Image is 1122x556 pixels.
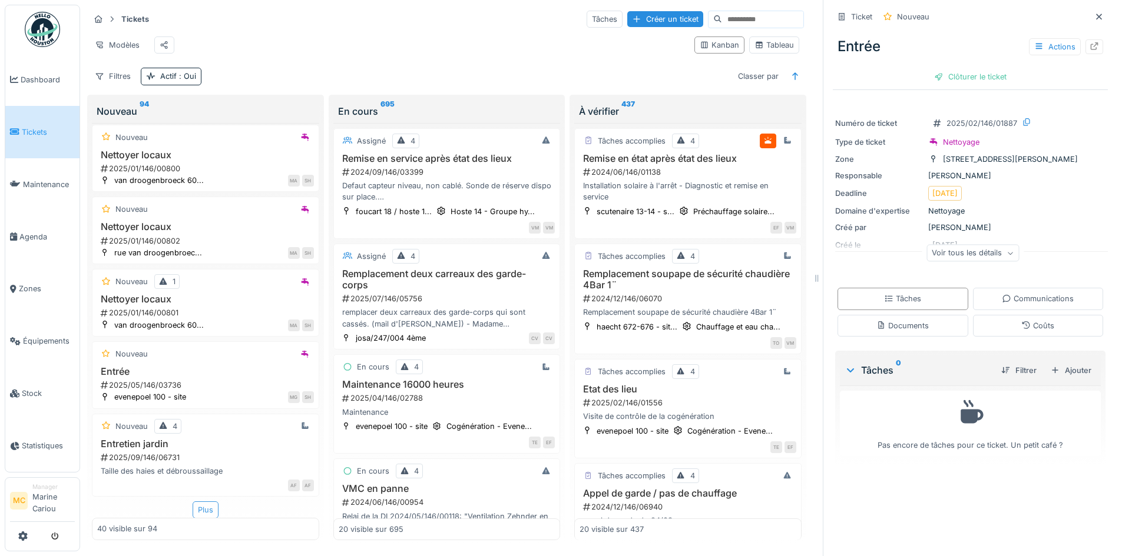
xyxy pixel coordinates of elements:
[22,440,75,451] span: Statistiques
[696,321,780,332] div: Chauffage et eau cha...
[411,251,415,262] div: 4
[1029,38,1081,55] div: Actions
[341,167,555,178] div: 2024/09/146/03399
[1021,320,1054,331] div: Coûts
[598,251,666,262] div: Tâches accomplies
[785,337,796,349] div: VM
[356,421,428,432] div: evenepoel 100 - site
[380,104,395,118] sup: 695
[193,501,219,518] div: Plus
[770,337,782,349] div: TO
[543,222,555,234] div: VM
[5,367,80,420] a: Stock
[529,332,541,344] div: CV
[140,104,149,118] sup: 94
[97,104,315,118] div: Nouveau
[835,222,1106,233] div: [PERSON_NAME]
[690,135,695,147] div: 4
[5,211,80,263] a: Agenda
[414,361,419,372] div: 4
[835,222,924,233] div: Créé par
[302,480,314,491] div: AF
[770,441,782,453] div: TE
[693,206,775,217] div: Préchauffage solaire...
[100,235,314,247] div: 2025/01/146/00802
[5,263,80,315] a: Zones
[10,492,28,510] li: MC
[926,245,1019,262] div: Voir tous les détails
[160,71,196,82] div: Actif
[100,379,314,391] div: 2025/05/146/03736
[5,106,80,158] a: Tickets
[339,407,555,418] div: Maintenance
[582,397,796,408] div: 2025/02/146/01556
[5,315,80,367] a: Équipements
[302,391,314,403] div: SH
[848,396,1093,451] div: Pas encore de tâches pour ce ticket. Un petit café ?
[733,68,784,85] div: Classer par
[339,511,555,533] div: Relai de la DI 2024/05/146/00118: "Ventilation Zehnder en défaillance" Mme Petit - 02 726 02 08 /...
[90,68,136,85] div: Filtres
[598,366,666,377] div: Tâches accomplies
[5,420,80,472] a: Statistiques
[357,465,389,477] div: En cours
[835,170,1106,181] div: [PERSON_NAME]
[32,482,75,519] li: Marine Cariou
[339,379,555,390] h3: Maintenance 16000 heures
[115,421,148,432] div: Nouveau
[23,179,75,190] span: Maintenance
[411,135,415,147] div: 4
[173,421,177,432] div: 4
[115,132,148,143] div: Nouveau
[97,438,314,450] h3: Entretien jardin
[177,72,196,81] span: : Oui
[338,104,556,118] div: En cours
[339,180,555,202] div: Defaut capteur niveau, non cablé. Sonde de réserve dispo sur place. Passage câble dans fourreau à...
[97,221,314,232] h3: Nettoyer locaux
[598,470,666,481] div: Tâches accomplies
[876,320,929,331] div: Documents
[97,294,314,305] h3: Nettoyer locaux
[543,332,555,344] div: CV
[932,188,958,199] div: [DATE]
[97,149,314,161] h3: Nettoyer locaux
[946,118,1017,129] div: 2025/02/146/01887
[580,515,796,526] div: appel de garde du 24/03
[97,465,314,477] div: Taille des haies et débroussaillage
[785,222,796,234] div: VM
[115,204,148,215] div: Nouveau
[100,307,314,318] div: 2025/01/146/00801
[114,247,202,258] div: rue van droogenbroec...
[770,222,782,234] div: EF
[90,36,145,54] div: Modèles
[851,11,872,22] div: Ticket
[580,307,796,318] div: Remplacement soupape de sécurité chaudière 4Bar 1¨
[529,437,541,448] div: TE
[582,293,796,304] div: 2024/12/146/06070
[997,362,1041,378] div: Filtrer
[580,488,796,499] h3: Appel de garde / pas de chauffage
[587,11,623,28] div: Tâches
[929,69,1011,85] div: Clôturer le ticket
[356,206,432,217] div: foucart 18 / hoste 1...
[700,39,739,51] div: Kanban
[341,497,555,508] div: 2024/06/146/00954
[339,153,555,164] h3: Remise en service après état des lieux
[97,366,314,377] h3: Entrée
[25,12,60,47] img: Badge_color-CXgf-gQk.svg
[621,104,635,118] sup: 437
[173,276,176,287] div: 1
[115,276,148,287] div: Nouveau
[833,31,1108,62] div: Entrée
[114,319,204,331] div: van droogenbroeck 60...
[896,363,901,377] sup: 0
[529,222,541,234] div: VM
[117,14,154,25] strong: Tickets
[288,480,300,491] div: AF
[10,482,75,522] a: MC ManagerMarine Cariou
[115,348,148,359] div: Nouveau
[580,268,796,291] h3: Remplacement soupape de sécurité chaudière 4Bar 1¨
[687,425,773,437] div: Cogénération - Evene...
[97,524,157,535] div: 40 visible sur 94
[1046,362,1096,378] div: Ajouter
